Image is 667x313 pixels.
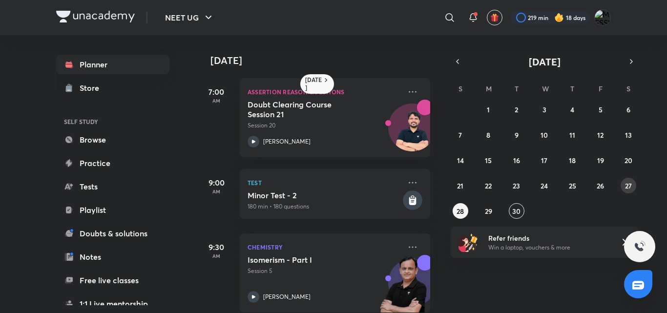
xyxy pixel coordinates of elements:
abbr: September 27, 2025 [625,181,632,190]
p: [PERSON_NAME] [263,292,311,301]
abbr: September 7, 2025 [459,130,462,140]
button: September 14, 2025 [453,152,468,168]
h5: Doubt Clearing Course Session 21 [248,100,369,119]
span: [DATE] [529,55,561,68]
button: [DATE] [464,55,625,68]
abbr: September 8, 2025 [486,130,490,140]
abbr: September 6, 2025 [626,105,630,114]
abbr: September 14, 2025 [457,156,464,165]
button: September 7, 2025 [453,127,468,143]
button: September 20, 2025 [621,152,636,168]
p: AM [197,98,236,104]
p: AM [197,253,236,259]
button: September 3, 2025 [537,102,552,117]
button: September 30, 2025 [509,203,524,219]
abbr: September 4, 2025 [570,105,574,114]
p: Test [248,177,401,188]
abbr: September 10, 2025 [541,130,548,140]
a: Tests [56,177,169,196]
h5: Isomerism - Part I [248,255,369,265]
a: Browse [56,130,169,149]
abbr: Friday [599,84,603,93]
img: ttu [634,241,646,252]
abbr: September 30, 2025 [512,207,521,216]
abbr: September 25, 2025 [569,181,576,190]
h4: [DATE] [210,55,440,66]
button: September 23, 2025 [509,178,524,193]
button: September 6, 2025 [621,102,636,117]
abbr: Tuesday [515,84,519,93]
button: September 16, 2025 [509,152,524,168]
a: Company Logo [56,11,135,25]
abbr: Sunday [459,84,462,93]
button: September 28, 2025 [453,203,468,219]
img: MESSI [594,9,611,26]
abbr: September 23, 2025 [513,181,520,190]
button: avatar [487,10,502,25]
button: September 13, 2025 [621,127,636,143]
button: September 10, 2025 [537,127,552,143]
button: September 5, 2025 [593,102,608,117]
button: September 25, 2025 [564,178,580,193]
a: Practice [56,153,169,173]
abbr: September 29, 2025 [485,207,492,216]
h6: Refer friends [488,233,608,243]
button: September 22, 2025 [480,178,496,193]
button: September 21, 2025 [453,178,468,193]
p: Assertion Reason Questions [248,86,401,98]
a: Playlist [56,200,169,220]
abbr: September 18, 2025 [569,156,576,165]
button: September 12, 2025 [593,127,608,143]
p: 180 min • 180 questions [248,202,401,211]
h5: Minor Test - 2 [248,190,401,200]
img: Company Logo [56,11,135,22]
button: September 18, 2025 [564,152,580,168]
p: Win a laptop, vouchers & more [488,243,608,252]
button: September 11, 2025 [564,127,580,143]
abbr: Monday [486,84,492,93]
p: AM [197,188,236,194]
h5: 9:00 [197,177,236,188]
abbr: September 3, 2025 [542,105,546,114]
button: September 1, 2025 [480,102,496,117]
abbr: September 26, 2025 [597,181,604,190]
button: September 19, 2025 [593,152,608,168]
button: September 8, 2025 [480,127,496,143]
abbr: September 24, 2025 [541,181,548,190]
button: September 27, 2025 [621,178,636,193]
p: Session 5 [248,267,401,275]
img: referral [459,232,478,252]
abbr: September 17, 2025 [541,156,547,165]
abbr: September 28, 2025 [457,207,464,216]
button: September 15, 2025 [480,152,496,168]
abbr: Thursday [570,84,574,93]
abbr: Saturday [626,84,630,93]
abbr: September 15, 2025 [485,156,492,165]
abbr: September 21, 2025 [457,181,463,190]
button: September 4, 2025 [564,102,580,117]
img: streak [554,13,564,22]
a: Planner [56,55,169,74]
abbr: September 2, 2025 [515,105,518,114]
abbr: September 20, 2025 [625,156,632,165]
abbr: September 13, 2025 [625,130,632,140]
p: [PERSON_NAME] [263,137,311,146]
p: Chemistry [248,241,401,253]
abbr: September 1, 2025 [487,105,490,114]
abbr: September 5, 2025 [599,105,603,114]
a: Store [56,78,169,98]
abbr: September 12, 2025 [597,130,604,140]
button: September 29, 2025 [480,203,496,219]
button: NEET UG [159,8,220,27]
button: September 9, 2025 [509,127,524,143]
img: Avatar [389,109,436,156]
img: avatar [490,13,499,22]
h6: [DATE] [305,76,322,92]
h5: 9:30 [197,241,236,253]
abbr: September 19, 2025 [597,156,604,165]
abbr: September 9, 2025 [515,130,519,140]
abbr: September 22, 2025 [485,181,492,190]
button: September 17, 2025 [537,152,552,168]
abbr: September 11, 2025 [569,130,575,140]
button: September 2, 2025 [509,102,524,117]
